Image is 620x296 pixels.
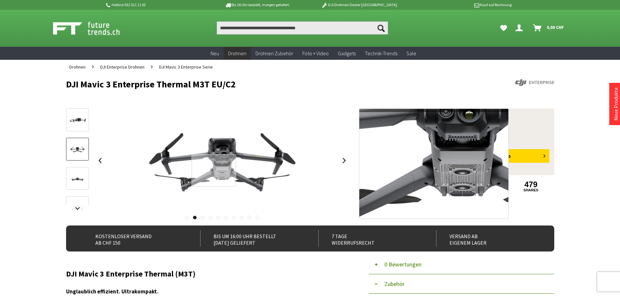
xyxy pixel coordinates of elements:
h1: DJI Mavic 3 Enterprise Thermal M3T EU/C2 [66,79,457,89]
button: 0 Bewertungen [369,255,554,274]
span: Drohnen Zubehör [255,50,293,57]
input: Produkt, Marke, Kategorie, EAN, Artikelnummer… [217,21,388,34]
a: Meine Favoriten [497,21,510,34]
img: DJI Enterprise [515,79,554,86]
a: Gadgets [333,47,360,60]
a: 479 [508,181,554,188]
span: Neu [211,50,219,57]
a: shares [508,188,554,192]
div: Bis um 16:00 Uhr bestellt [DATE] geliefert [200,230,304,247]
a: Dein Konto [513,21,528,34]
span: 0,00 CHF [547,22,564,32]
a: Warenkorb [530,21,567,34]
span: Sale [406,50,416,57]
span: Drohnen [228,50,246,57]
span: Technik-Trends [365,50,397,57]
div: Kostenloser Versand ab CHF 150 [82,230,186,247]
img: Vorschau: DJI Mavic 3 Enterprise Thermal M3T EU/C2 [68,114,87,126]
button: Zubehör [369,274,554,294]
a: DJI Mavic 3 Enterprise Serie [156,60,216,74]
span: Drohnen [69,64,86,70]
button: Suchen [374,21,388,34]
div: Versand ab eigenem Lager [436,230,540,247]
span: DJI Mavic 3 Enterprise Serie [159,64,213,70]
a: Neu [206,47,224,60]
h3: Unglaublich effizient. Ultrakompakt. [66,287,349,296]
p: Bis 16 Uhr bestellt, morgen geliefert. [207,1,308,9]
a: Neue Produkte [613,87,619,121]
a: Drohnen [66,60,89,74]
div: 7 Tage Widerrufsrecht [318,230,422,247]
a: DJI Enterprise Drohnen [97,60,148,74]
p: DJI Drohnen Dealer [GEOGRAPHIC_DATA] [308,1,410,9]
p: Hotline 032 511 11 03 [105,1,207,9]
span: DJI Enterprise Drohnen [100,64,145,70]
img: Shop Futuretrends - zur Startseite wechseln [53,20,134,36]
span: Foto + Video [302,50,329,57]
a: Technik-Trends [360,47,402,60]
a: Drohnen Zubehör [251,47,298,60]
h2: DJI Mavic 3 Enterprise Thermal (M3T) [66,270,349,278]
p: Kauf auf Rechnung [410,1,512,9]
span: Gadgets [338,50,356,57]
a: Foto + Video [298,47,333,60]
a: Drohnen [224,47,251,60]
a: Sale [402,47,421,60]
